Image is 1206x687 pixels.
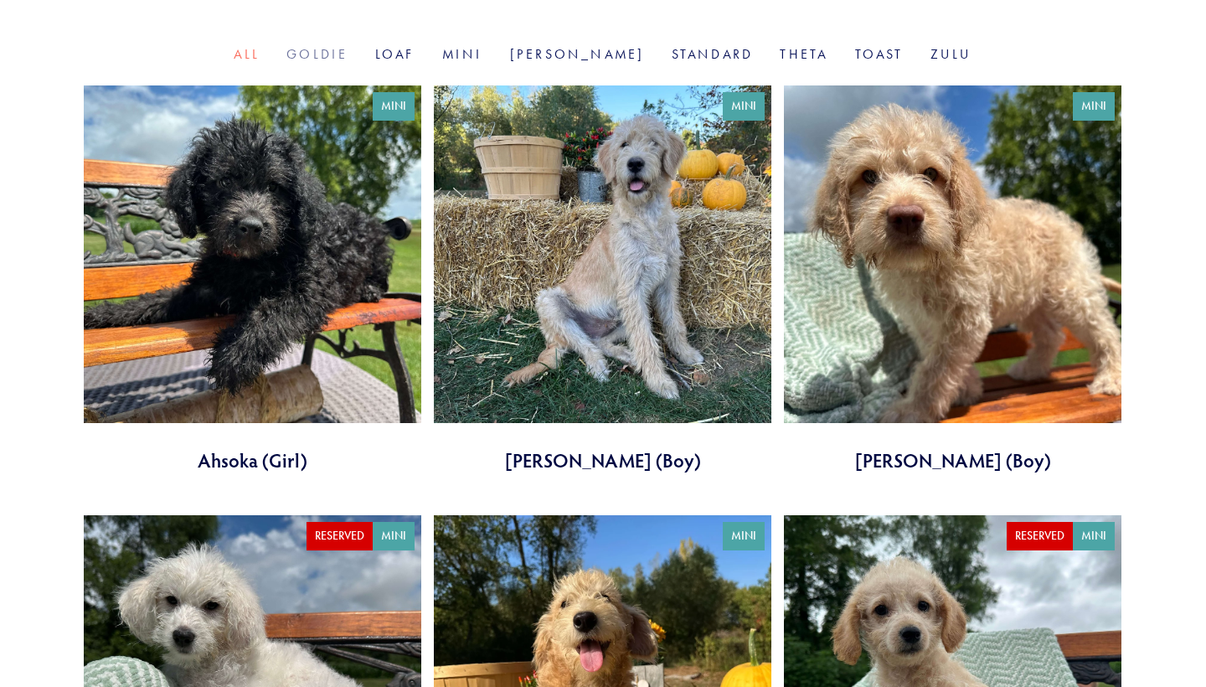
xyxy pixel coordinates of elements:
[375,46,415,62] a: Loaf
[780,46,827,62] a: Theta
[442,46,483,62] a: Mini
[855,46,904,62] a: Toast
[286,46,348,62] a: Goldie
[234,46,260,62] a: All
[510,46,645,62] a: [PERSON_NAME]
[930,46,972,62] a: Zulu
[672,46,754,62] a: Standard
